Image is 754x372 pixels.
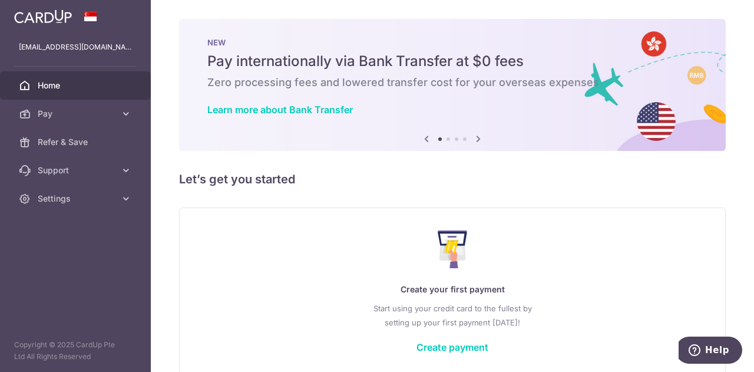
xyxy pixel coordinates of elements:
span: Refer & Save [38,136,115,148]
iframe: Opens a widget where you can find more information [679,337,742,366]
p: Create your first payment [203,282,702,297]
img: CardUp [14,9,72,24]
h6: Zero processing fees and lowered transfer cost for your overseas expenses [207,75,697,90]
p: NEW [207,38,697,47]
img: Make Payment [438,231,468,268]
p: Start using your credit card to the fullest by setting up your first payment [DATE]! [203,301,702,330]
p: [EMAIL_ADDRESS][DOMAIN_NAME] [19,41,132,53]
img: Bank transfer banner [179,19,726,151]
a: Learn more about Bank Transfer [207,104,353,116]
span: Support [38,164,115,176]
span: Home [38,80,115,91]
h5: Pay internationally via Bank Transfer at $0 fees [207,52,697,71]
h5: Let’s get you started [179,170,726,189]
span: Settings [38,193,115,205]
a: Create payment [416,341,488,353]
span: Pay [38,108,115,120]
